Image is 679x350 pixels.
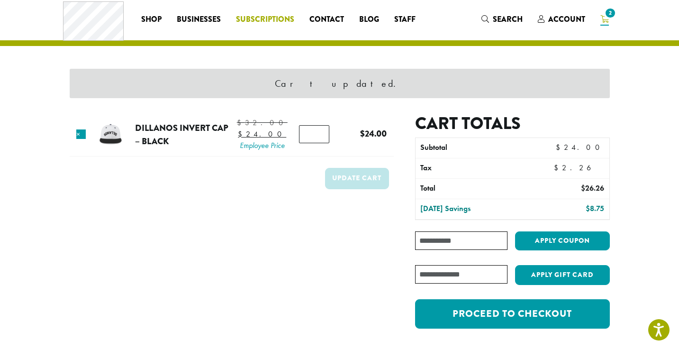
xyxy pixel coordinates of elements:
[394,14,416,26] span: Staff
[325,168,389,189] button: Update cart
[238,129,286,139] bdi: 24.00
[416,179,532,199] th: Total
[416,138,532,158] th: Subtotal
[359,14,379,26] span: Blog
[70,69,610,98] div: Cart updated.
[515,231,610,251] button: Apply coupon
[360,127,365,140] span: $
[586,203,590,213] span: $
[416,158,549,178] th: Tax
[581,183,604,193] bdi: 26.26
[493,14,523,25] span: Search
[238,129,246,139] span: $
[474,11,530,27] a: Search
[415,299,609,329] a: Proceed to checkout
[604,7,616,19] span: 2
[387,12,423,27] a: Staff
[515,265,610,285] button: Apply Gift Card
[554,163,605,173] bdi: 2.26
[556,142,564,152] span: $
[415,113,609,134] h2: Cart totals
[236,14,294,26] span: Subscriptions
[556,142,604,152] bdi: 24.00
[177,14,221,26] span: Businesses
[581,183,585,193] span: $
[237,118,245,128] span: $
[416,199,532,219] th: [DATE] Savings
[76,129,86,139] a: Remove this item
[135,121,228,147] a: Dillanos Invert Cap – Black
[299,125,329,143] input: Product quantity
[141,14,162,26] span: Shop
[360,127,387,140] bdi: 24.00
[309,14,344,26] span: Contact
[586,203,604,213] bdi: 8.75
[95,119,126,150] img: Dillanos Invert Cap - Black
[237,118,288,128] bdi: 32.00
[134,12,169,27] a: Shop
[548,14,585,25] span: Account
[554,163,562,173] span: $
[237,140,288,151] span: Employee Price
